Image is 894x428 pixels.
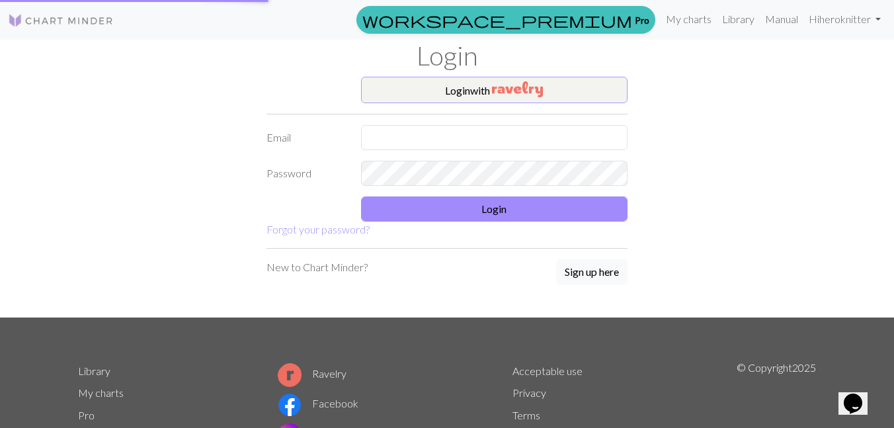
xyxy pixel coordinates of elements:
[492,81,543,97] img: Ravelry
[717,6,760,32] a: Library
[278,367,346,380] a: Ravelry
[278,363,302,387] img: Ravelry logo
[8,13,114,28] img: Logo
[362,11,632,29] span: workspace_premium
[512,386,546,399] a: Privacy
[266,259,368,275] p: New to Chart Minder?
[556,259,628,284] button: Sign up here
[760,6,803,32] a: Manual
[259,161,353,186] label: Password
[70,40,824,71] h1: Login
[356,6,655,34] a: Pro
[556,259,628,286] a: Sign up here
[259,125,353,150] label: Email
[512,409,540,421] a: Terms
[803,6,886,32] a: Hiheroknitter
[361,196,628,222] button: Login
[361,77,628,103] button: Loginwith
[278,397,358,409] a: Facebook
[838,375,881,415] iframe: chat widget
[266,223,370,235] a: Forgot your password?
[661,6,717,32] a: My charts
[512,364,583,377] a: Acceptable use
[278,393,302,417] img: Facebook logo
[78,409,95,421] a: Pro
[78,386,124,399] a: My charts
[78,364,110,377] a: Library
